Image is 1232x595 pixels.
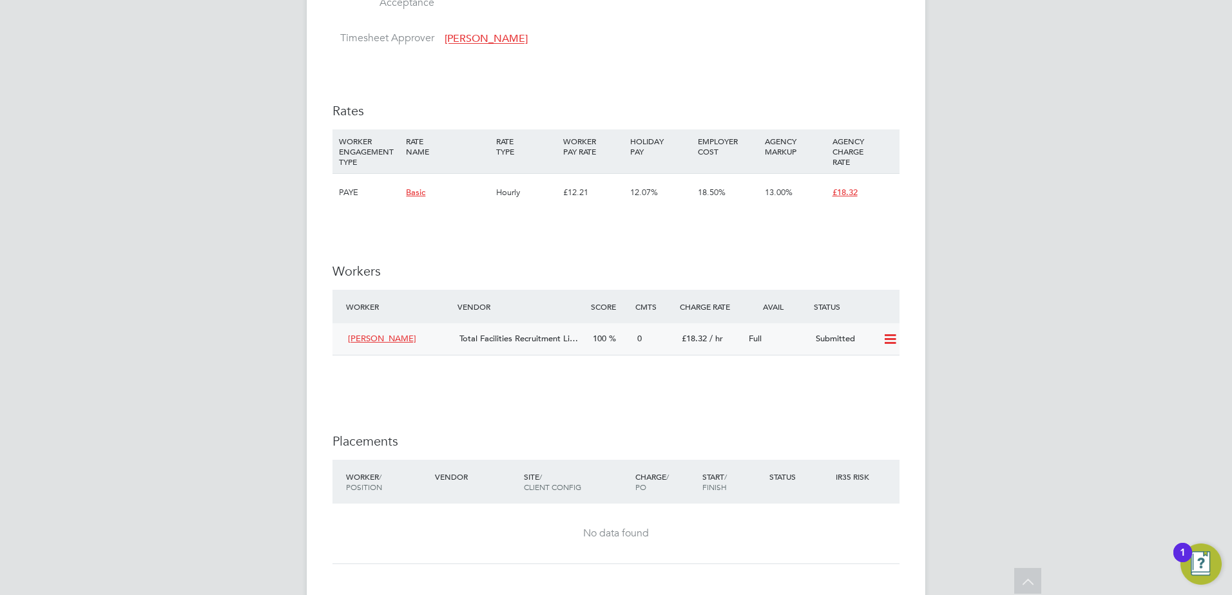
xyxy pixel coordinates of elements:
[1180,552,1186,569] div: 1
[332,102,900,119] h3: Rates
[632,465,699,498] div: Charge
[632,295,677,318] div: Cmts
[709,333,723,344] span: / hr
[593,333,606,344] span: 100
[493,174,560,211] div: Hourly
[346,471,382,492] span: / Position
[695,129,762,163] div: EMPLOYER COST
[406,187,425,198] span: Basic
[762,129,829,163] div: AGENCY MARKUP
[637,333,642,344] span: 0
[702,471,727,492] span: / Finish
[332,263,900,279] h3: Workers
[744,295,811,318] div: Avail
[524,471,581,492] span: / Client Config
[677,295,744,318] div: Charge Rate
[627,129,694,163] div: HOLIDAY PAY
[332,433,900,449] h3: Placements
[682,333,707,344] span: £18.32
[699,465,766,498] div: Start
[560,174,627,211] div: £12.21
[811,328,878,350] div: Submitted
[445,33,528,46] span: [PERSON_NAME]
[1180,543,1222,585] button: Open Resource Center, 1 new notification
[635,471,669,492] span: / PO
[833,187,858,198] span: £18.32
[811,295,900,318] div: Status
[432,465,521,488] div: Vendor
[560,129,627,163] div: WORKER PAY RATE
[766,465,833,488] div: Status
[332,32,434,45] label: Timesheet Approver
[829,129,896,173] div: AGENCY CHARGE RATE
[336,129,403,173] div: WORKER ENGAGEMENT TYPE
[493,129,560,163] div: RATE TYPE
[348,333,416,344] span: [PERSON_NAME]
[459,333,578,344] span: Total Facilities Recruitment Li…
[588,295,632,318] div: Score
[833,465,877,488] div: IR35 Risk
[336,174,403,211] div: PAYE
[403,129,492,163] div: RATE NAME
[630,187,658,198] span: 12.07%
[765,187,793,198] span: 13.00%
[343,295,454,318] div: Worker
[698,187,726,198] span: 18.50%
[343,465,432,498] div: Worker
[454,295,588,318] div: Vendor
[345,527,887,540] div: No data found
[521,465,632,498] div: Site
[749,333,762,344] span: Full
